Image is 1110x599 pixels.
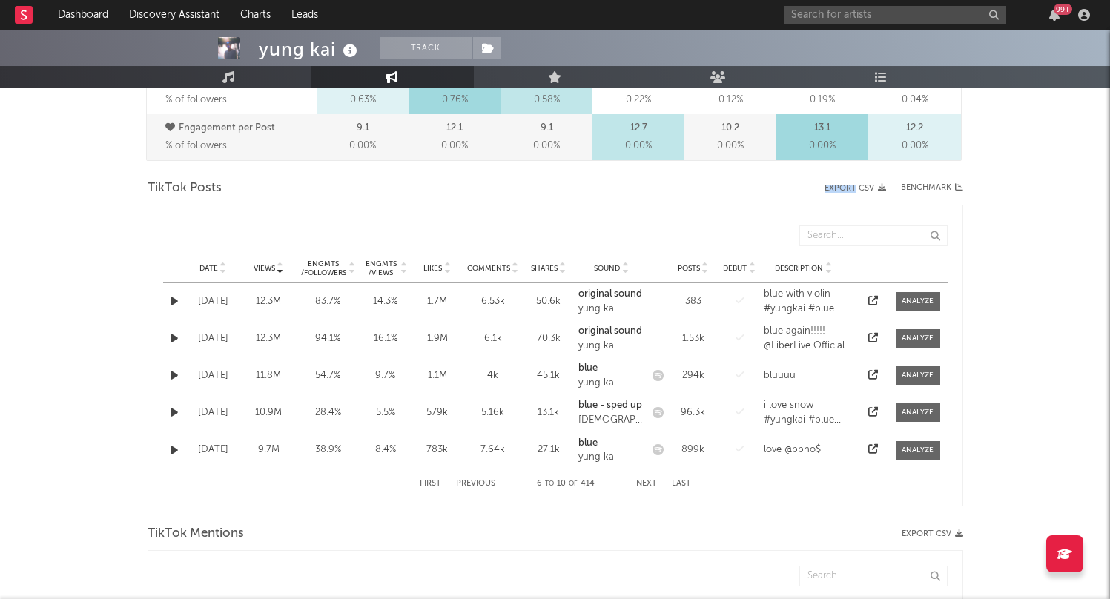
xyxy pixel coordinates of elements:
a: blueyung kai [578,361,645,390]
div: love @bbno$ [764,443,855,457]
a: original soundyung kai [578,324,645,353]
span: TikTok Posts [148,179,222,197]
div: 9.7 % [363,368,408,383]
div: 11.8M [245,368,293,383]
span: 0.19 % [810,91,835,109]
strong: original sound [578,289,642,299]
div: 8.4 % [363,443,408,457]
div: 70.3k [526,331,571,346]
div: [DATE] [189,331,237,346]
span: of [569,480,578,487]
div: Engmts / Followers [300,259,347,277]
span: 0.00 % [717,137,744,155]
strong: blue - sped up [578,400,642,410]
span: 0.00 % [625,137,652,155]
div: 27.1k [526,443,571,457]
a: original soundyung kai [578,287,645,316]
div: [DATE] [189,406,237,420]
div: 383 [671,294,716,309]
div: yung kai [578,376,645,391]
span: % of followers [165,95,227,105]
span: Sound [594,264,620,273]
div: 14.3 % [363,294,408,309]
a: blue - sped up[DEMOGRAPHIC_DATA]💫 [578,398,645,427]
div: 28.4 % [300,406,356,420]
p: 10.2 [721,119,739,137]
div: 1.7M [415,294,460,309]
span: Likes [423,264,442,273]
span: 0.04 % [902,91,928,109]
p: 13.1 [814,119,830,137]
div: i love snow #yungkai #blue #uwu #ekittens [764,398,855,427]
span: TikTok Mentions [148,525,244,543]
div: 94.1 % [300,331,356,346]
div: 16.1 % [363,331,408,346]
div: [DATE] [189,294,237,309]
div: 12.3M [245,331,293,346]
div: 6.53k [467,294,519,309]
div: 5.16k [467,406,519,420]
button: First [420,480,441,488]
p: 12.1 [446,119,463,137]
div: 899k [671,443,716,457]
button: Export CSV [902,529,963,538]
p: 12.7 [630,119,647,137]
button: Previous [456,480,495,488]
div: 38.9 % [300,443,356,457]
span: 0.63 % [350,91,376,109]
div: 6.1k [467,331,519,346]
div: 10.9M [245,406,293,420]
span: Shares [531,264,558,273]
div: 54.7 % [300,368,356,383]
span: Comments [467,264,510,273]
div: 96.3k [671,406,716,420]
span: Date [199,264,218,273]
div: 50.6k [526,294,571,309]
strong: blue [578,438,598,448]
span: 0.00 % [902,137,928,155]
div: 83.7 % [300,294,356,309]
div: yung kai [578,302,645,317]
span: Posts [678,264,700,273]
div: 12.3M [245,294,293,309]
p: 12.2 [906,119,923,137]
div: 1.1M [415,368,460,383]
div: Engmts / Views [363,259,399,277]
span: 0.00 % [349,137,376,155]
a: blueyung kai [578,436,645,465]
span: 0.22 % [626,91,651,109]
input: Search for artists [784,6,1006,24]
div: blue again!!!!! @LiberLive Official #liberlive #liberlivec1 [764,324,855,353]
span: 0.12 % [718,91,743,109]
div: 4k [467,368,519,383]
span: 0.00 % [809,137,836,155]
div: 294k [671,368,716,383]
div: 99 + [1054,4,1072,15]
strong: blue [578,363,598,373]
div: 45.1k [526,368,571,383]
div: 1.9M [415,331,460,346]
p: Engagement per Post [165,119,314,137]
div: [DATE] [189,368,237,383]
div: 9.7M [245,443,293,457]
span: Debut [723,264,747,273]
div: [DEMOGRAPHIC_DATA]💫 [578,413,645,428]
input: Search... [799,225,948,246]
div: [DATE] [189,443,237,457]
span: 0.00 % [441,137,468,155]
button: Next [636,480,657,488]
span: 0.58 % [534,91,560,109]
div: 6 10 414 [525,475,607,493]
button: 99+ [1049,9,1060,21]
a: Benchmark [901,179,963,197]
button: Last [672,480,691,488]
button: Track [380,37,472,59]
div: 5.5 % [363,406,408,420]
span: to [545,480,554,487]
div: 13.1k [526,406,571,420]
div: bluuuu [764,368,855,383]
p: 9.1 [541,119,553,137]
div: yung kai [578,450,645,465]
div: 579k [415,406,460,420]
